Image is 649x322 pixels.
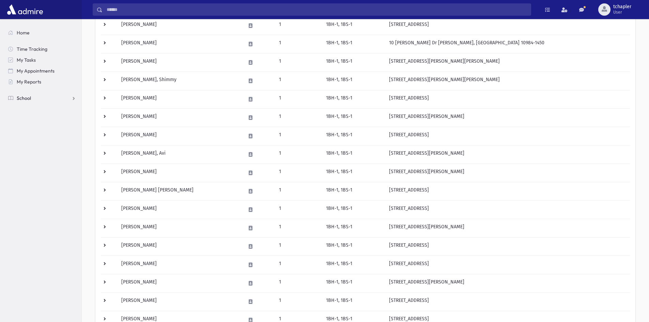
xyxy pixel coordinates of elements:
td: 1BH-1, 1BS-1 [322,145,385,164]
td: 1 [275,292,322,311]
td: 1BH-1, 1BS-1 [322,164,385,182]
td: [STREET_ADDRESS] [385,237,630,256]
td: 1BH-1, 1BS-1 [322,72,385,90]
span: My Appointments [17,68,55,74]
td: [PERSON_NAME] [117,108,242,127]
td: [STREET_ADDRESS] [385,200,630,219]
td: [PERSON_NAME] [117,200,242,219]
span: User [613,10,631,15]
td: [PERSON_NAME], Avi [117,145,242,164]
td: [PERSON_NAME] [117,274,242,292]
td: [STREET_ADDRESS] [385,90,630,108]
input: Search [103,3,531,16]
td: [PERSON_NAME] [117,219,242,237]
td: 1BH-1, 1BS-1 [322,35,385,53]
td: [STREET_ADDRESS][PERSON_NAME] [385,164,630,182]
td: 1BH-1, 1BS-1 [322,274,385,292]
td: 1 [275,200,322,219]
td: [PERSON_NAME] [117,237,242,256]
a: My Tasks [3,55,81,65]
td: 1BH-1, 1BS-1 [322,292,385,311]
td: 1BH-1, 1BS-1 [322,16,385,35]
td: 1 [275,164,322,182]
td: [PERSON_NAME] [117,256,242,274]
td: 1BH-1, 1BS-1 [322,237,385,256]
a: School [3,93,81,104]
td: 1BH-1, 1BS-1 [322,200,385,219]
td: 1 [275,35,322,53]
td: 1BH-1, 1BS-1 [322,90,385,108]
td: 1 [275,53,322,72]
td: 1 [275,219,322,237]
td: 1BH-1, 1BS-1 [322,182,385,200]
td: [STREET_ADDRESS][PERSON_NAME] [385,145,630,164]
td: [PERSON_NAME] [117,292,242,311]
td: 1BH-1, 1BS-1 [322,108,385,127]
td: [PERSON_NAME] [117,16,242,35]
td: 10 [PERSON_NAME] Dr [PERSON_NAME], [GEOGRAPHIC_DATA] 10984-1450 [385,35,630,53]
a: My Reports [3,76,81,87]
a: My Appointments [3,65,81,76]
td: [STREET_ADDRESS][PERSON_NAME] [385,219,630,237]
span: My Reports [17,79,41,85]
span: tchapler [613,4,631,10]
span: Time Tracking [17,46,47,52]
a: Time Tracking [3,44,81,55]
td: [STREET_ADDRESS][PERSON_NAME] [385,274,630,292]
td: [PERSON_NAME], Shimmy [117,72,242,90]
td: [PERSON_NAME] [117,53,242,72]
td: [PERSON_NAME] [117,164,242,182]
td: 1 [275,16,322,35]
td: [STREET_ADDRESS] [385,292,630,311]
td: 1BH-1, 1BS-1 [322,127,385,145]
td: 1 [275,108,322,127]
td: [PERSON_NAME] [PERSON_NAME] [117,182,242,200]
td: 1 [275,237,322,256]
span: My Tasks [17,57,36,63]
span: Home [17,30,30,36]
td: [STREET_ADDRESS][PERSON_NAME][PERSON_NAME] [385,53,630,72]
span: School [17,95,31,101]
td: [PERSON_NAME] [117,90,242,108]
td: [STREET_ADDRESS] [385,256,630,274]
td: 1 [275,72,322,90]
td: [STREET_ADDRESS] [385,182,630,200]
td: 1 [275,256,322,274]
td: 1BH-1, 1BS-1 [322,219,385,237]
td: [STREET_ADDRESS] [385,127,630,145]
td: 1 [275,145,322,164]
td: [STREET_ADDRESS][PERSON_NAME] [385,108,630,127]
td: 1 [275,274,322,292]
td: 1BH-1, 1BS-1 [322,53,385,72]
td: [PERSON_NAME] [117,127,242,145]
td: [STREET_ADDRESS] [385,16,630,35]
td: 1 [275,127,322,145]
td: [PERSON_NAME] [117,35,242,53]
td: [STREET_ADDRESS][PERSON_NAME][PERSON_NAME] [385,72,630,90]
td: 1BH-1, 1BS-1 [322,256,385,274]
td: 1 [275,182,322,200]
td: 1 [275,90,322,108]
img: AdmirePro [5,3,45,16]
a: Home [3,27,81,38]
